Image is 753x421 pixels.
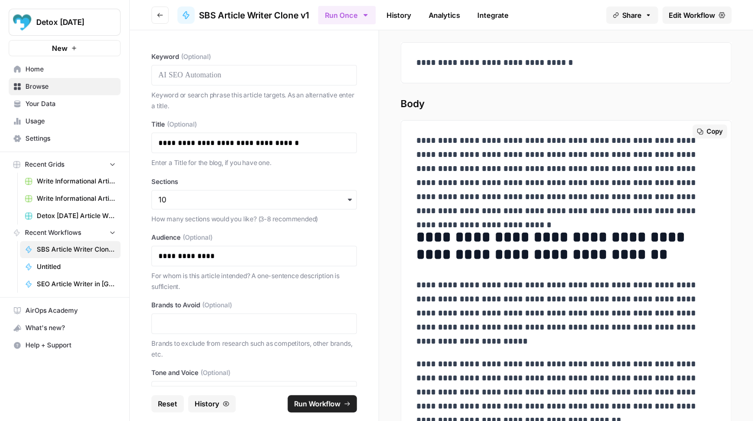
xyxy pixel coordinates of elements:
[199,9,309,22] span: SBS Article Writer Clone v1
[707,49,723,58] span: Copy
[37,262,116,272] span: Untitled
[151,395,184,412] button: Reset
[195,398,219,409] span: History
[37,279,116,289] span: SEO Article Writer in [GEOGRAPHIC_DATA]
[25,228,81,238] span: Recent Workflows
[201,368,230,378] span: (Optional)
[151,300,357,310] label: Brands to Avoid
[9,225,121,241] button: Recent Workflows
[25,340,116,350] span: Help + Support
[25,306,116,315] span: AirOps Academy
[401,96,731,111] span: Body
[37,194,116,203] span: Write Informational Article
[12,12,32,32] img: Detox Today Logo
[471,6,515,24] a: Integrate
[380,6,418,24] a: History
[707,127,723,136] span: Copy
[151,271,357,292] p: For whom is this article intended? A one-sentence description is sufficient.
[20,275,121,293] a: SEO Article Writer in [GEOGRAPHIC_DATA]
[20,190,121,207] a: Write Informational Article
[151,52,357,62] label: Keyword
[9,156,121,173] button: Recent Grids
[37,245,116,254] span: SBS Article Writer Clone v1
[622,10,642,21] span: Share
[20,258,121,275] a: Untitled
[20,241,121,258] a: SBS Article Writer Clone v1
[692,47,727,61] button: Copy
[606,6,658,24] button: Share
[151,233,357,242] label: Audience
[9,337,121,354] button: Help + Support
[9,9,121,36] button: Workspace: Detox Today
[9,78,121,95] a: Browse
[52,43,68,54] span: New
[288,395,357,412] button: Run Workflow
[151,368,357,378] label: Tone and Voice
[188,395,236,412] button: History
[692,124,727,139] button: Copy
[25,160,64,169] span: Recent Grids
[9,40,121,56] button: New
[158,194,350,205] input: 10
[37,176,116,186] span: Write Informational Article
[9,320,120,336] div: What's new?
[9,113,121,130] a: Usage
[183,233,212,242] span: (Optional)
[9,61,121,78] a: Home
[181,52,211,62] span: (Optional)
[25,64,116,74] span: Home
[25,134,116,143] span: Settings
[9,95,121,113] a: Your Data
[422,6,467,24] a: Analytics
[318,6,376,24] button: Run Once
[9,302,121,319] a: AirOps Academy
[9,130,121,147] a: Settings
[669,10,715,21] span: Edit Workflow
[662,6,731,24] a: Edit Workflow
[9,319,121,337] button: What's new?
[158,398,177,409] span: Reset
[167,120,197,129] span: (Optional)
[177,6,309,24] a: SBS Article Writer Clone v1
[151,157,357,168] p: Enter a Title for the blog, if you have one.
[151,177,357,187] label: Sections
[25,82,116,91] span: Browse
[37,211,116,221] span: Detox [DATE] Article Writer Grid
[294,398,341,409] span: Run Workflow
[20,207,121,225] a: Detox [DATE] Article Writer Grid
[20,173,121,190] a: Write Informational Article
[151,120,357,129] label: Title
[25,99,116,109] span: Your Data
[36,17,102,28] span: Detox [DATE]
[151,214,357,225] p: How many sections would you like? (3-8 recommended)
[151,338,357,359] p: Brands to exclude from research such as competitors, other brands, etc.
[151,90,357,111] p: Keyword or search phrase this article targets. As an alternative enter a title.
[202,300,232,310] span: (Optional)
[25,116,116,126] span: Usage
